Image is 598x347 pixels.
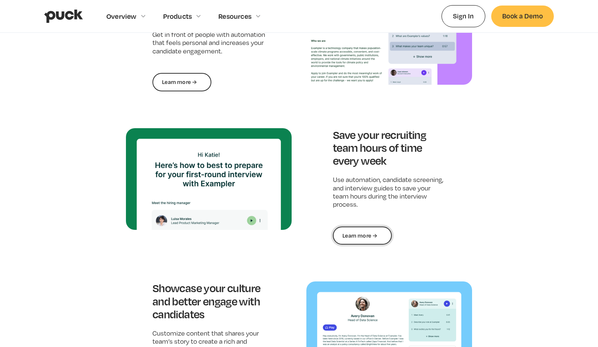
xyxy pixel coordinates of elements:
[442,5,485,27] a: Sign In
[491,6,554,27] a: Book a Demo
[152,281,265,320] h3: Showcase your culture and better engage with candidates
[152,73,211,91] a: Learn more →
[163,12,192,20] div: Products
[152,31,265,55] p: Get in front of people with automation that feels personal and increases your candidate engagement.
[333,227,392,245] a: Learn more →
[106,12,137,20] div: Overview
[218,12,251,20] div: Resources
[333,176,446,209] p: Use automation, candidate screening, and interview guides to save your team hours during the inte...
[333,128,446,167] h3: Save your recruiting team hours of time every week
